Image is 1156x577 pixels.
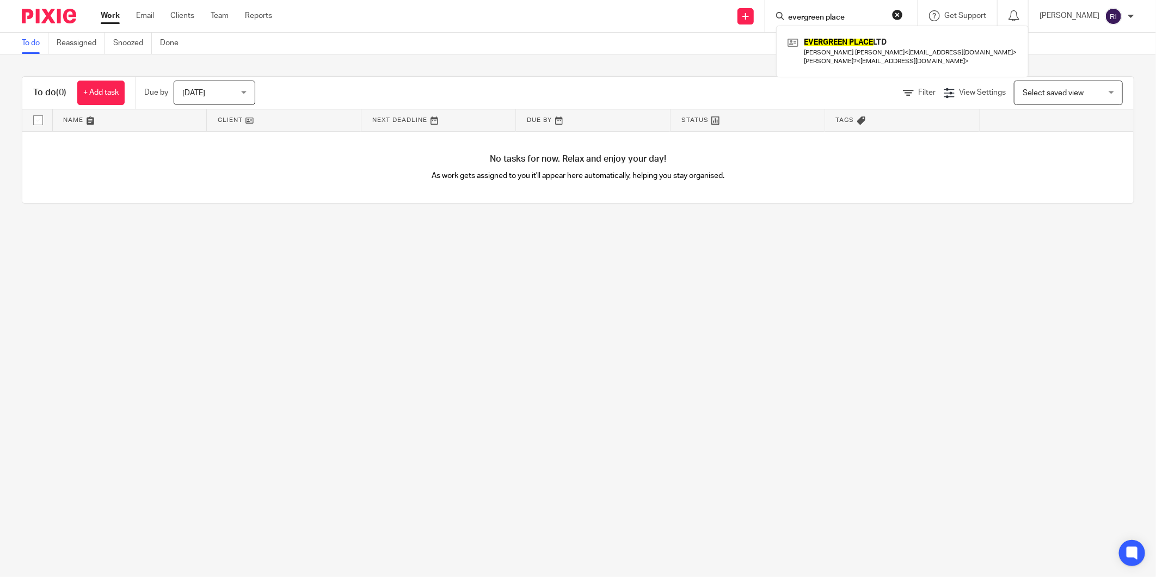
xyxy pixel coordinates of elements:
[77,81,125,105] a: + Add task
[959,89,1006,96] span: View Settings
[1105,8,1122,25] img: svg%3E
[892,9,903,20] button: Clear
[211,10,229,21] a: Team
[170,10,194,21] a: Clients
[918,89,936,96] span: Filter
[22,154,1134,165] h4: No tasks for now. Relax and enjoy your day!
[245,10,272,21] a: Reports
[22,9,76,23] img: Pixie
[57,33,105,54] a: Reassigned
[160,33,187,54] a: Done
[1023,89,1084,97] span: Select saved view
[56,88,66,97] span: (0)
[144,87,168,98] p: Due by
[33,87,66,99] h1: To do
[136,10,154,21] a: Email
[22,33,48,54] a: To do
[944,12,986,20] span: Get Support
[101,10,120,21] a: Work
[300,170,856,181] p: As work gets assigned to you it'll appear here automatically, helping you stay organised.
[1040,10,1099,21] p: [PERSON_NAME]
[113,33,152,54] a: Snoozed
[787,13,885,23] input: Search
[182,89,205,97] span: [DATE]
[836,117,854,123] span: Tags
